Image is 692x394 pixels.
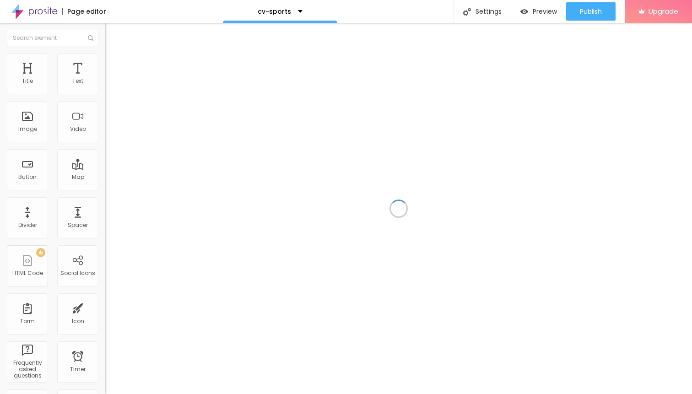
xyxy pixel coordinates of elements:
[60,270,95,276] div: Social Icons
[463,8,471,16] img: Icone
[22,78,33,84] div: Title
[72,78,83,84] div: Text
[580,8,602,15] span: Publish
[88,35,93,41] img: Icone
[62,8,106,15] div: Page editor
[12,270,43,276] div: HTML Code
[258,8,291,15] p: cv-sports
[7,30,98,46] input: Search element
[9,360,45,379] div: Frequently asked questions
[511,2,566,21] button: Preview
[21,318,35,324] div: Form
[566,2,616,21] button: Publish
[649,7,678,15] span: Upgrade
[18,174,37,180] div: Button
[533,8,557,15] span: Preview
[68,222,88,228] div: Spacer
[520,8,528,16] img: view-1.svg
[70,366,86,372] div: Timer
[18,222,37,228] div: Divider
[72,174,84,180] div: Map
[18,126,37,132] div: Image
[72,318,84,324] div: Icon
[70,126,86,132] div: Video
